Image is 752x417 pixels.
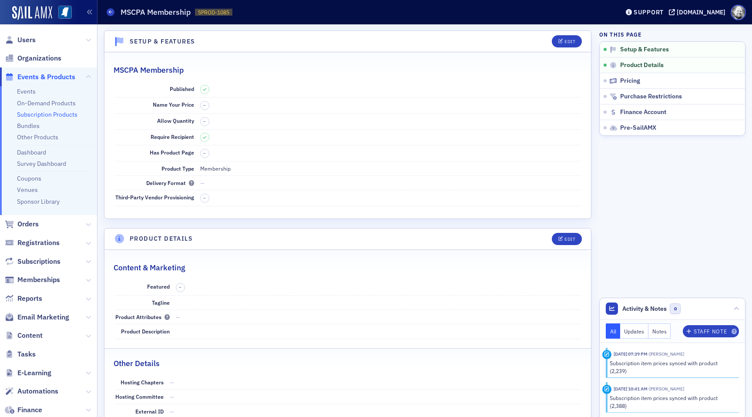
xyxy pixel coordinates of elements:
[620,77,640,85] span: Pricing
[5,238,60,248] a: Registrations
[731,5,746,20] span: Profile
[606,323,621,339] button: All
[17,72,75,82] span: Events & Products
[114,64,184,76] h2: MSCPA Membership
[115,393,164,400] span: Hosting Committee
[564,237,575,242] div: Edit
[17,148,46,156] a: Dashboard
[669,9,728,15] button: [DOMAIN_NAME]
[17,198,60,205] a: Sponsor Library
[203,150,206,156] span: –
[599,30,745,38] h4: On this page
[17,405,42,415] span: Finance
[5,35,36,45] a: Users
[152,299,170,306] span: Tagline
[5,219,39,229] a: Orders
[634,8,664,16] div: Support
[161,165,194,172] span: Product Type
[170,408,174,415] span: —
[115,313,170,320] span: Product Attributes
[121,7,191,17] h1: MSCPA Membership
[146,179,194,186] span: Delivery Format
[151,133,194,140] span: Require Recipient
[648,323,671,339] button: Notes
[17,313,69,322] span: Email Marketing
[677,8,725,16] div: [DOMAIN_NAME]
[17,111,77,118] a: Subscription Products
[670,303,681,314] span: 0
[17,87,36,95] a: Events
[602,350,611,359] div: Activity
[150,149,194,156] span: Has Product Page
[17,219,39,229] span: Orders
[5,313,69,322] a: Email Marketing
[17,368,51,378] span: E-Learning
[153,101,194,108] span: Name Your Price
[179,284,181,290] span: –
[5,54,61,63] a: Organizations
[130,37,195,46] h4: Setup & Features
[610,359,733,375] div: Subscription item prices synced with product (2,239)
[610,394,733,410] div: Subscription item prices synced with product (2,388)
[17,175,41,182] a: Coupons
[17,99,76,107] a: On-Demand Products
[198,9,229,16] span: SPROD-1085
[135,408,164,415] span: External ID
[17,35,36,45] span: Users
[12,6,52,20] img: SailAMX
[170,379,174,386] span: —
[114,262,185,273] h2: Content & Marketing
[17,238,60,248] span: Registrations
[130,234,193,243] h4: Product Details
[5,387,58,396] a: Automations
[121,379,164,386] span: Hosting Chapters
[17,54,61,63] span: Organizations
[52,6,72,20] a: View Homepage
[5,350,36,359] a: Tasks
[17,294,42,303] span: Reports
[5,405,42,415] a: Finance
[121,328,170,335] span: Product Description
[200,179,205,186] span: —
[622,304,667,313] span: Activity & Notes
[203,118,206,124] span: –
[620,61,664,69] span: Product Details
[17,186,38,194] a: Venues
[614,351,648,357] time: 6/30/2025 07:39 PM
[5,368,51,378] a: E-Learning
[17,387,58,396] span: Automations
[648,386,684,392] span: Luke Abell
[17,331,43,340] span: Content
[620,93,682,101] span: Purchase Restrictions
[620,46,669,54] span: Setup & Features
[648,351,684,357] span: Luke Abell
[620,108,666,116] span: Finance Account
[694,329,727,334] div: Staff Note
[147,283,170,290] span: Featured
[170,393,174,400] span: —
[5,331,43,340] a: Content
[602,385,611,394] div: Activity
[17,133,58,141] a: Other Products
[5,257,60,266] a: Subscriptions
[203,102,206,108] span: –
[114,358,160,369] h2: Other Details
[564,39,575,44] div: Edit
[17,257,60,266] span: Subscriptions
[5,72,75,82] a: Events & Products
[200,165,231,172] span: Membership
[5,275,60,285] a: Memberships
[157,117,194,124] span: Allow Quantity
[620,124,656,132] span: Pre-SailAMX
[552,233,582,245] button: Edit
[58,6,72,19] img: SailAMX
[614,386,648,392] time: 6/9/2025 10:41 AM
[176,313,180,320] span: —
[5,294,42,303] a: Reports
[17,160,66,168] a: Survey Dashboard
[552,35,582,47] button: Edit
[17,122,40,130] a: Bundles
[17,350,36,359] span: Tasks
[170,85,194,92] span: Published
